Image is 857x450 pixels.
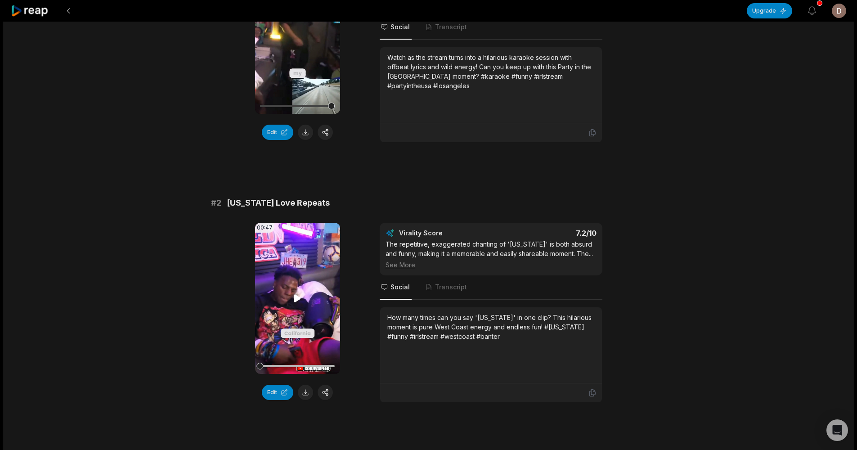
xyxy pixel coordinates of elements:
[390,22,410,31] span: Social
[747,3,792,18] button: Upgrade
[255,223,340,374] video: Your browser does not support mp4 format.
[211,197,221,209] span: # 2
[380,275,602,300] nav: Tabs
[500,229,597,238] div: 7.2 /10
[386,260,597,270] div: See More
[262,125,293,140] button: Edit
[435,283,467,292] span: Transcript
[386,239,597,270] div: The repetitive, exaggerated chanting of '[US_STATE]' is both absurd and funny, making it a memora...
[387,53,595,90] div: Watch as the stream turns into a hilarious karaoke session with offbeat lyrics and wild energy! C...
[435,22,467,31] span: Transcript
[387,313,595,341] div: How many times can you say '[US_STATE]' in one clip? This hilarious moment is pure West Coast ene...
[390,283,410,292] span: Social
[380,15,602,40] nav: Tabs
[399,229,496,238] div: Virality Score
[227,197,330,209] span: [US_STATE] Love Repeats
[826,419,848,441] div: Open Intercom Messenger
[262,385,293,400] button: Edit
